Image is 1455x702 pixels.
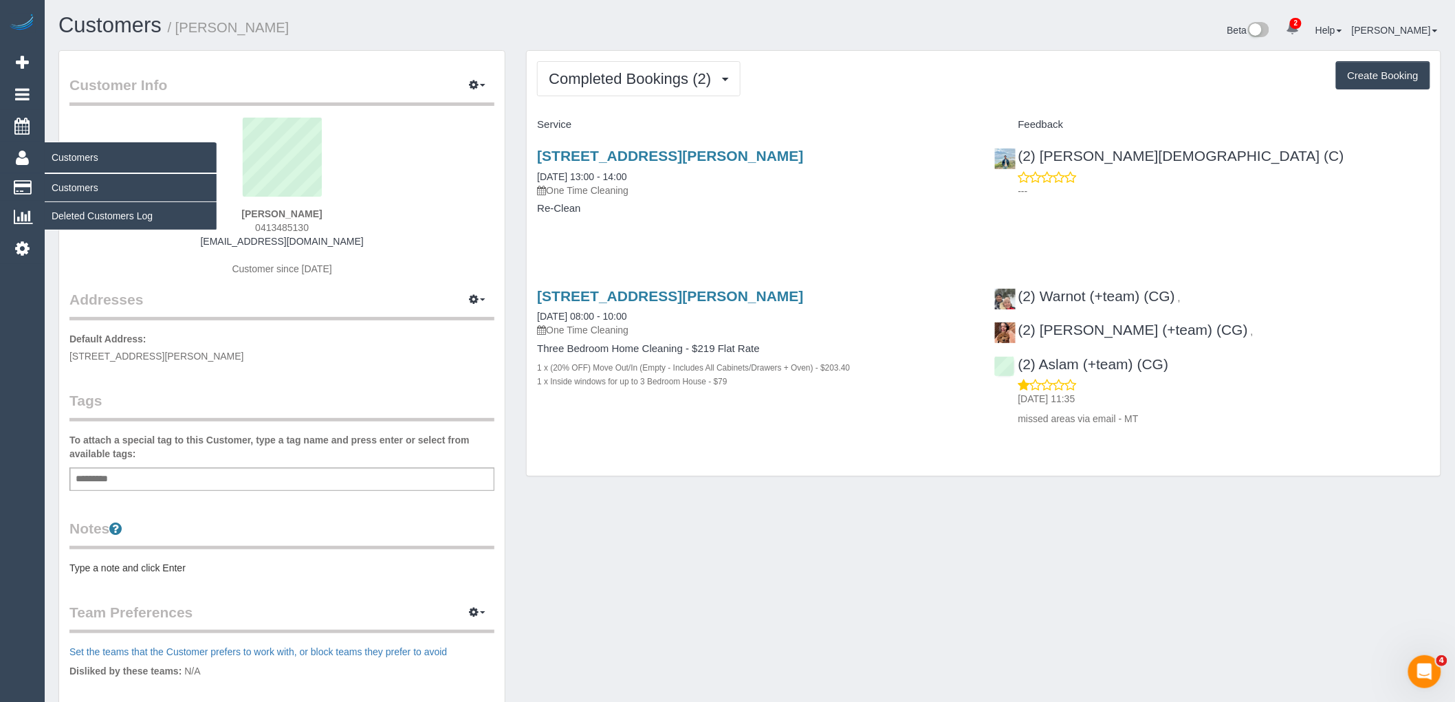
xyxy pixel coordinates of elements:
a: [DATE] 08:00 - 10:00 [537,311,626,322]
small: 1 x Inside windows for up to 3 Bedroom House - $79 [537,377,727,386]
legend: Customer Info [69,75,494,106]
strong: [PERSON_NAME] [241,208,322,219]
span: Completed Bookings (2) [549,70,718,87]
h4: Service [537,119,973,131]
a: 2 [1279,14,1306,44]
h4: Re-Clean [537,203,973,215]
label: Disliked by these teams: [69,664,182,678]
h4: Feedback [994,119,1430,131]
button: Completed Bookings (2) [537,61,741,96]
span: Customers [45,142,217,173]
label: To attach a special tag to this Customer, type a tag name and press enter or select from availabl... [69,433,494,461]
p: [DATE] 11:35 [1018,392,1430,406]
a: [DATE] 13:00 - 14:00 [537,171,626,182]
a: Customers [45,174,217,201]
a: Beta [1227,25,1270,36]
button: Create Booking [1336,61,1430,90]
legend: Team Preferences [69,602,494,633]
img: New interface [1247,22,1269,40]
p: One Time Cleaning [537,184,973,197]
span: [STREET_ADDRESS][PERSON_NAME] [69,351,244,362]
img: (2) Maria (+team) (CG) [995,322,1016,343]
a: Set the teams that the Customer prefers to work with, or block teams they prefer to avoid [69,646,447,657]
a: (2) Aslam (+team) (CG) [994,356,1169,372]
label: Default Address: [69,332,146,346]
p: missed areas via email - MT [1018,412,1430,426]
a: [STREET_ADDRESS][PERSON_NAME] [537,288,803,304]
a: [EMAIL_ADDRESS][DOMAIN_NAME] [201,236,364,247]
span: N/A [184,666,200,677]
img: (2) Raisul Islam (C) [995,149,1016,169]
a: (2) Warnot (+team) (CG) [994,288,1176,304]
legend: Notes [69,518,494,549]
img: (2) Warnot (+team) (CG) [995,289,1016,309]
pre: Type a note and click Enter [69,561,494,575]
a: Customers [58,13,162,37]
iframe: Intercom live chat [1408,655,1441,688]
span: , [1178,292,1181,303]
a: (2) [PERSON_NAME] (+team) (CG) [994,322,1248,338]
legend: Tags [69,391,494,421]
span: 4 [1436,655,1447,666]
a: [PERSON_NAME] [1352,25,1438,36]
p: --- [1018,184,1430,198]
a: (2) [PERSON_NAME][DEMOGRAPHIC_DATA] (C) [994,148,1344,164]
img: Automaid Logo [8,14,36,33]
ul: Customers [45,173,217,230]
p: One Time Cleaning [537,323,973,337]
a: Deleted Customers Log [45,202,217,230]
h4: Three Bedroom Home Cleaning - $219 Flat Rate [537,343,973,355]
small: / [PERSON_NAME] [168,20,289,35]
span: 0413485130 [255,222,309,233]
a: [STREET_ADDRESS][PERSON_NAME] [537,148,803,164]
span: Customer since [DATE] [232,263,332,274]
a: Help [1315,25,1342,36]
small: 1 x (20% OFF) Move Out/In (Empty - Includes All Cabinets/Drawers + Oven) - $203.40 [537,363,850,373]
span: , [1251,326,1254,337]
span: 2 [1290,18,1302,29]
